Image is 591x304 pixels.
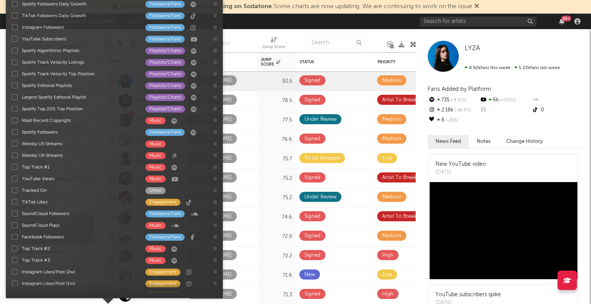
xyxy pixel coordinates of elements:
span: -20 % [444,118,458,123]
div: Playlists/Charts [145,94,185,101]
div: Tracked On [22,187,138,194]
div: Signed [304,212,320,221]
div: Medium [382,193,401,202]
a: LYZA [465,45,480,52]
div: Followers/Fans [145,234,185,241]
div: Followers/Fans [145,1,185,8]
div: Under Review [304,115,336,124]
div: 8 [428,115,479,125]
span: Dismiss [474,3,479,10]
span: Fans Added by Platform [428,86,491,92]
div: Music [145,164,166,171]
div: 74.6 [261,213,292,222]
div: Followers/Fans [145,12,185,19]
div: Playlists/Charts [145,106,185,113]
div: Engagement [145,280,180,287]
div: Music [145,245,166,252]
div: Facebook Followers [22,234,138,241]
div: Artist To Break [382,212,416,221]
div: Music [145,141,166,148]
div: Instagram Followers [22,24,138,31]
button: 99+ [559,18,565,24]
div: Signed [304,134,320,144]
div: TikTok Likes [22,199,138,206]
span: +500 % [499,98,516,102]
div: To be dropped [304,154,340,163]
div: 75.2 [261,174,292,183]
div: -- [532,95,583,105]
div: Other [145,187,166,194]
div: 71.3 [261,290,292,300]
div: Music [145,175,166,182]
div: Followers/Fans [145,36,185,43]
div: Largest Spotify Editorial Playlist [22,94,138,101]
div: Spotify Followers Daily Growth [22,1,138,8]
div: Instagram Likes/Post (1m) [22,280,138,287]
div: Top Track #1 [22,164,138,171]
div: Jump Score [261,57,280,67]
button: Notes [469,135,498,148]
div: Under Review [304,193,336,202]
div: Signed [304,173,320,182]
div: 99 + [561,16,571,21]
div: 735 [428,95,479,105]
div: Signed [304,290,320,299]
div: Spotify Algorithmic Playlists [22,47,138,54]
div: Spotify Followers [22,129,138,136]
div: Instagram Likes/Post (2m) [22,292,138,299]
div: 6k [479,95,531,105]
div: Low [382,154,392,163]
div: Status [300,60,350,64]
span: 5.23k fans last week [465,66,560,70]
div: Music [145,152,166,159]
div: Signed [304,76,320,85]
span: : Some charts are now updating. We are continuing to work on the issue [120,3,472,10]
div: Spotify Track Velocity Listings [22,59,138,66]
div: 72.9 [261,232,292,241]
span: -4.42 % [449,98,467,102]
div: New [304,270,315,280]
div: 78.5 [261,96,292,106]
div: New YouTube video [435,160,486,169]
div: [DATE] [435,169,486,176]
div: Instagram Likes/Post (2w) [22,269,138,276]
div: SoundCloud Followers [22,210,138,217]
div: Music [145,222,166,229]
div: YouTube subscribers spike [435,291,501,299]
div: Followers/Fans [145,129,185,136]
div: 72.2 [261,252,292,261]
div: Artist To Break [382,173,416,182]
div: SoundCloud Plays [22,222,138,229]
div: 71.6 [261,271,292,280]
div: Jump Score [262,43,285,52]
button: Change History [498,135,551,148]
span: 8.92k fans this week [465,66,511,70]
div: High [382,290,393,299]
div: Engagement [145,269,180,276]
div: High [382,251,393,260]
div: Music [145,257,166,264]
div: Followers/Fans [145,210,185,217]
div: Playlists/Charts [145,59,185,66]
div: Followers/Fans [145,24,185,31]
div: 75.2 [261,193,292,203]
div: Spotify Top 200 Top Position [22,106,138,113]
div: 0 [532,105,583,115]
div: -- [479,105,531,115]
div: Top Track #2 [22,245,138,252]
div: Weekly UK Streams [22,152,138,159]
span: -36.9 % [453,108,471,113]
div: Signed [304,231,320,241]
div: Signed [304,251,320,260]
div: Engagement [145,292,180,299]
div: YouTube Subscribers [22,36,138,43]
div: Medium [382,76,401,85]
div: YouTube Views [22,175,138,182]
div: Playlists/Charts [145,47,185,54]
div: Playlists/Charts [145,71,185,78]
div: Most Recent Copyright [22,117,138,124]
div: 76.6 [261,135,292,144]
div: Jump Score [262,33,285,56]
div: Engagement [145,199,180,206]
